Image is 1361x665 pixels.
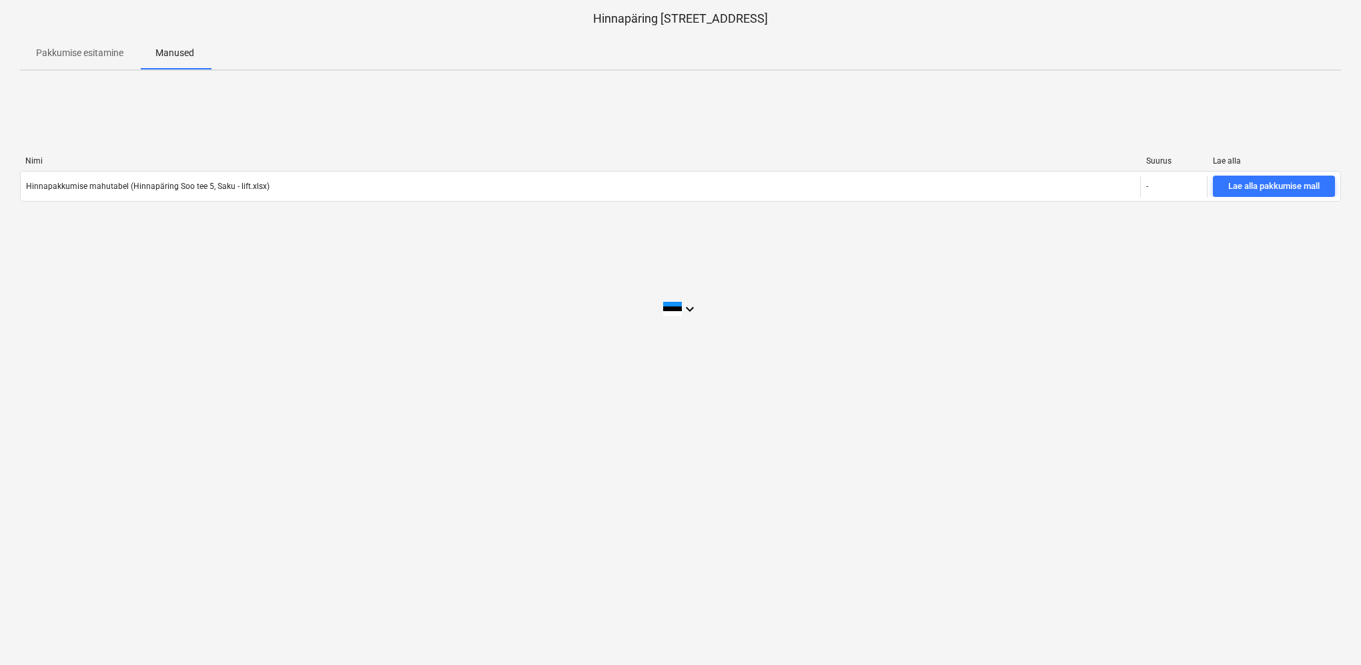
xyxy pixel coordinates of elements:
[26,182,270,191] div: Hinnapakkumise mahutabel (Hinnapäring Soo tee 5, Saku - lift.xlsx)
[20,11,1341,27] p: Hinnapäring [STREET_ADDRESS]
[1213,176,1335,197] button: Lae alla pakkumise mall
[1146,156,1202,166] div: Suurus
[682,301,698,317] i: keyboard_arrow_down
[1213,156,1336,166] div: Lae alla
[25,156,1136,166] div: Nimi
[1146,182,1148,191] div: -
[155,46,194,60] p: Manused
[36,46,123,60] p: Pakkumise esitamine
[1228,179,1320,194] div: Lae alla pakkumise mall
